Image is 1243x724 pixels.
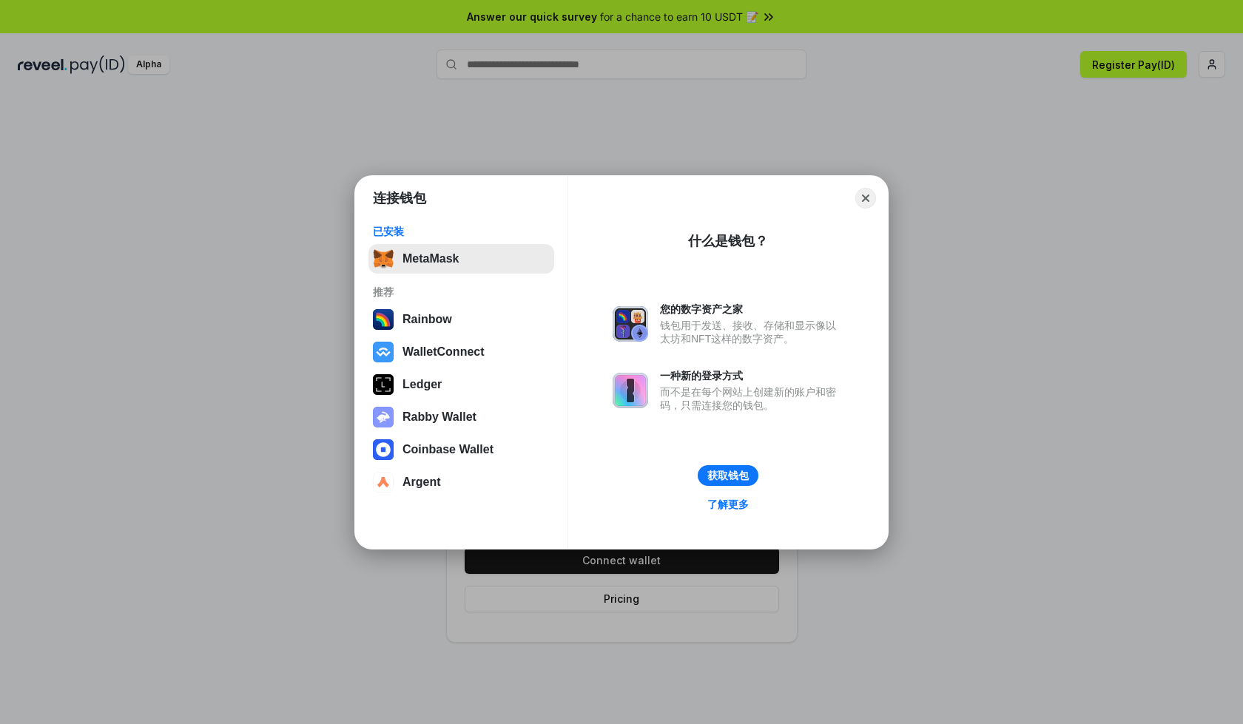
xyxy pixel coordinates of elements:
[688,232,768,250] div: 什么是钱包？
[402,345,485,359] div: WalletConnect
[368,402,554,432] button: Rabby Wallet
[373,285,550,299] div: 推荐
[368,305,554,334] button: Rainbow
[368,467,554,497] button: Argent
[402,378,442,391] div: Ledger
[373,309,394,330] img: svg+xml,%3Csvg%20width%3D%22120%22%20height%3D%22120%22%20viewBox%3D%220%200%20120%20120%22%20fil...
[373,189,426,207] h1: 连接钱包
[373,407,394,427] img: svg+xml,%3Csvg%20xmlns%3D%22http%3A%2F%2Fwww.w3.org%2F2000%2Fsvg%22%20fill%3D%22none%22%20viewBox...
[660,319,843,345] div: 钱包用于发送、接收、存储和显示像以太坊和NFT这样的数字资产。
[373,472,394,493] img: svg+xml,%3Csvg%20width%3D%2228%22%20height%3D%2228%22%20viewBox%3D%220%200%2028%2028%22%20fill%3D...
[368,370,554,399] button: Ledger
[368,337,554,367] button: WalletConnect
[373,439,394,460] img: svg+xml,%3Csvg%20width%3D%2228%22%20height%3D%2228%22%20viewBox%3D%220%200%2028%2028%22%20fill%3D...
[402,252,459,265] div: MetaMask
[698,495,758,514] a: 了解更多
[373,342,394,362] img: svg+xml,%3Csvg%20width%3D%2228%22%20height%3D%2228%22%20viewBox%3D%220%200%2028%2028%22%20fill%3D...
[707,469,749,482] div: 获取钱包
[368,435,554,464] button: Coinbase Wallet
[660,302,843,316] div: 您的数字资产之家
[373,225,550,238] div: 已安装
[660,369,843,382] div: 一种新的登录方式
[613,306,648,342] img: svg+xml,%3Csvg%20xmlns%3D%22http%3A%2F%2Fwww.w3.org%2F2000%2Fsvg%22%20fill%3D%22none%22%20viewBox...
[402,443,494,456] div: Coinbase Wallet
[402,410,476,424] div: Rabby Wallet
[373,248,394,269] img: svg+xml,%3Csvg%20fill%3D%22none%22%20height%3D%2233%22%20viewBox%3D%220%200%2035%2033%22%20width%...
[707,498,749,511] div: 了解更多
[402,476,441,489] div: Argent
[613,373,648,408] img: svg+xml,%3Csvg%20xmlns%3D%22http%3A%2F%2Fwww.w3.org%2F2000%2Fsvg%22%20fill%3D%22none%22%20viewBox...
[698,465,758,486] button: 获取钱包
[660,385,843,412] div: 而不是在每个网站上创建新的账户和密码，只需连接您的钱包。
[402,313,452,326] div: Rainbow
[368,244,554,274] button: MetaMask
[373,374,394,395] img: svg+xml,%3Csvg%20xmlns%3D%22http%3A%2F%2Fwww.w3.org%2F2000%2Fsvg%22%20width%3D%2228%22%20height%3...
[855,188,876,209] button: Close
